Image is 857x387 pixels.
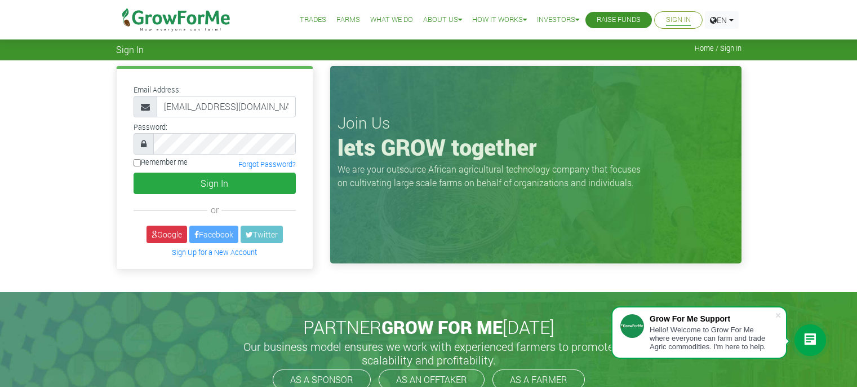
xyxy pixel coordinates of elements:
a: Google [146,226,187,243]
h1: lets GROW together [338,134,734,161]
a: EN [705,11,739,29]
span: GROW FOR ME [381,315,503,339]
a: Sign In [666,14,691,26]
label: Email Address: [134,85,181,95]
span: Home / Sign In [695,44,741,52]
input: Remember me [134,159,141,166]
p: We are your outsource African agricultural technology company that focuses on cultivating large s... [338,162,647,190]
a: Farms [336,14,360,26]
div: Grow For Me Support [650,314,775,323]
a: Forgot Password? [238,160,296,169]
a: How it Works [472,14,527,26]
a: What We Do [370,14,413,26]
a: Investors [537,14,579,26]
button: Sign In [134,173,296,194]
div: or [134,203,296,217]
a: Trades [300,14,326,26]
input: Email Address [157,96,296,117]
a: Raise Funds [597,14,641,26]
h3: Join Us [338,113,734,133]
label: Password: [134,122,167,133]
h5: Our business model ensures we work with experienced farmers to promote scalability and profitabil... [232,340,626,367]
h2: PARTNER [DATE] [121,316,737,338]
a: Sign Up for a New Account [172,248,257,257]
a: About Us [423,14,462,26]
div: Hello! Welcome to Grow For Me where everyone can farm and trade Agric commodities. I'm here to help. [650,326,775,351]
label: Remember me [134,157,188,168]
span: Sign In [116,44,144,55]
